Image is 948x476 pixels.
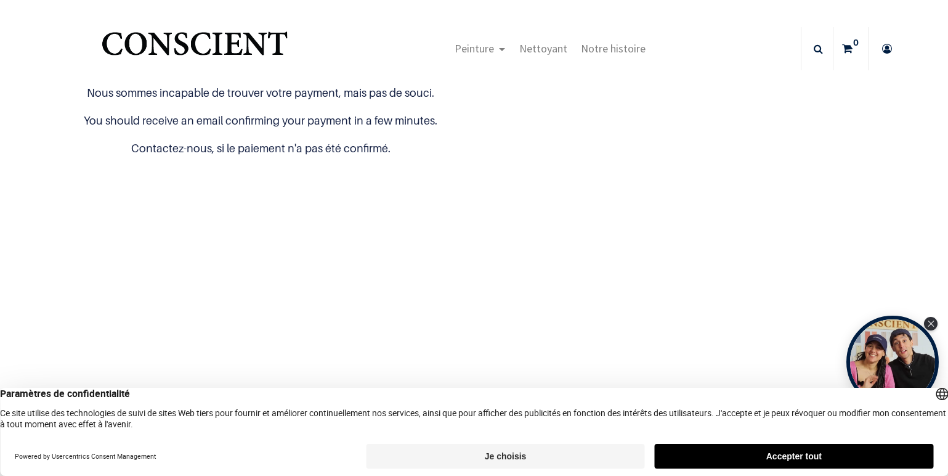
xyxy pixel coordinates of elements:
[57,84,465,101] p: Nous sommes incapable de trouver votre payment, mais pas de souci.
[833,27,868,70] a: 0
[519,41,567,55] span: Nettoyant
[448,27,512,70] a: Peinture
[846,316,939,408] div: Open Tolstoy
[850,36,862,49] sup: 0
[10,10,47,47] button: Open chat widget
[455,41,494,55] span: Peinture
[57,112,465,129] p: You should receive an email confirming your payment in a few minutes.
[57,140,465,157] p: Contactez-nous, si le paiement n'a pas été confirmé.
[99,25,290,73] img: Conscient
[924,317,938,330] div: Close Tolstoy widget
[581,41,646,55] span: Notre histoire
[846,316,939,408] div: Tolstoy bubble widget
[99,25,290,73] a: Logo of Conscient
[846,316,939,408] div: Open Tolstoy widget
